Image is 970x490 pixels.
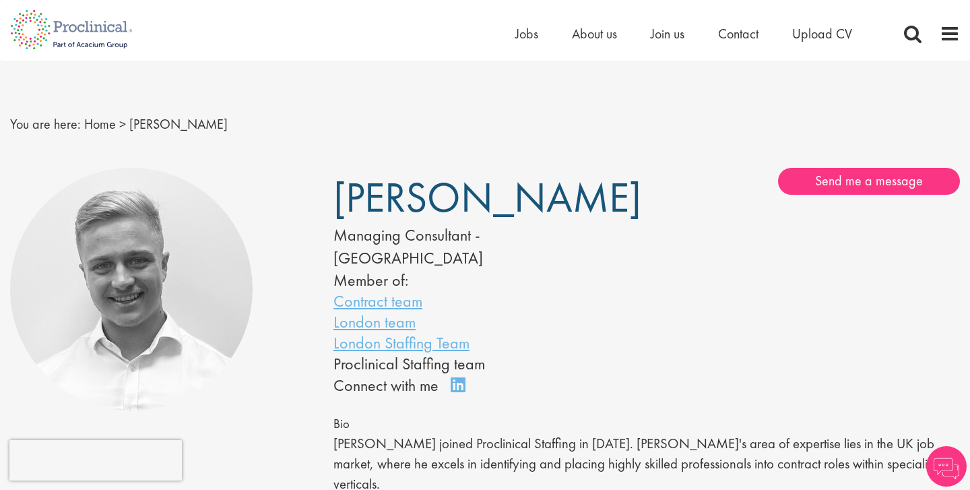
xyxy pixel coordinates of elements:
span: Bio [333,416,350,432]
span: You are here: [10,115,81,133]
a: About us [572,25,617,42]
a: Contact [718,25,758,42]
img: Chatbot [926,446,967,487]
span: > [119,115,126,133]
a: Upload CV [792,25,852,42]
a: Send me a message [778,168,960,195]
iframe: reCAPTCHA [9,440,182,481]
a: breadcrumb link [84,115,116,133]
a: London team [333,311,416,332]
span: [PERSON_NAME] [333,171,641,224]
div: Managing Consultant - [GEOGRAPHIC_DATA] [333,224,606,270]
a: Join us [651,25,684,42]
img: Joshua Bye [10,168,253,410]
span: [PERSON_NAME] [129,115,228,133]
a: Contract team [333,290,422,311]
label: Member of: [333,270,408,290]
a: London Staffing Team [333,332,470,353]
a: Jobs [515,25,538,42]
li: Proclinical Staffing team [333,353,606,374]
